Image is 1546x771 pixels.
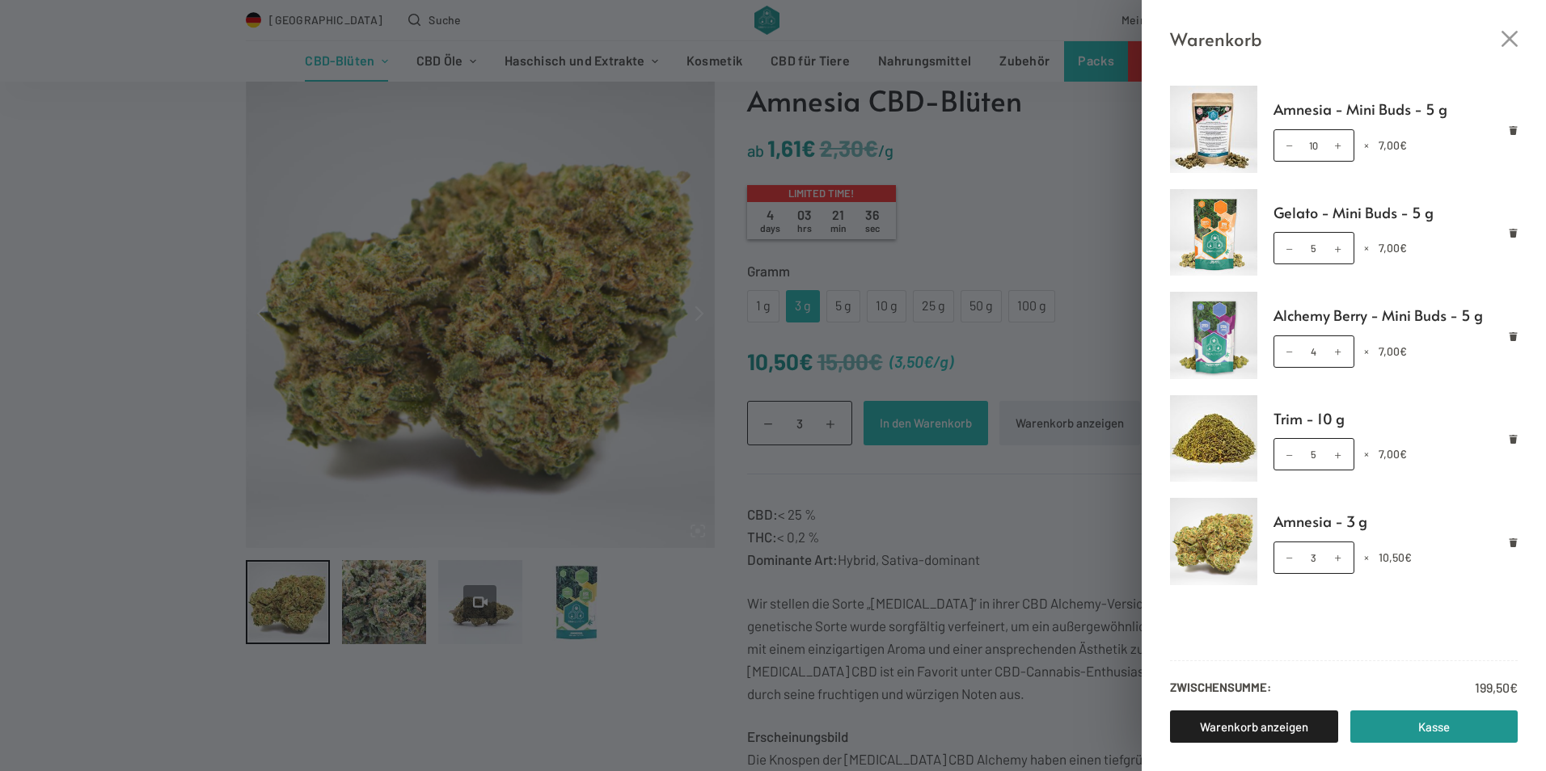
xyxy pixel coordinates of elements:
[1274,129,1354,162] input: Produktmenge
[1475,680,1518,695] bdi: 199,50
[1274,97,1519,121] a: Amnesia - Mini Buds - 5 g
[1274,541,1354,574] input: Produktmenge
[1400,344,1407,358] span: €
[1274,200,1519,225] a: Gelato - Mini Buds - 5 g
[1509,434,1518,443] a: Remove Trim - 10 g from cart
[1509,125,1518,134] a: Remove Amnesia - Mini Buds - 5 g from cart
[1364,550,1369,564] span: ×
[1509,331,1518,340] a: Remove Alchemy Berry - Mini Buds - 5 g from cart
[1379,241,1407,255] bdi: 7,00
[1400,138,1407,152] span: €
[1379,138,1407,152] bdi: 7,00
[1274,335,1354,368] input: Produktmenge
[1274,232,1354,264] input: Produktmenge
[1379,550,1412,564] bdi: 10,50
[1502,31,1518,47] button: Close cart drawer
[1274,407,1519,431] a: Trim - 10 g
[1379,447,1407,461] bdi: 7,00
[1509,537,1518,546] a: Remove Amnesia - 3 g from cart
[1400,447,1407,461] span: €
[1274,438,1354,470] input: Produktmenge
[1350,710,1519,743] a: Kasse
[1364,138,1369,152] span: ×
[1400,241,1407,255] span: €
[1379,344,1407,358] bdi: 7,00
[1170,710,1338,743] a: Warenkorb anzeigen
[1509,228,1518,237] a: Remove Gelato - Mini Buds - 5 g from cart
[1274,303,1519,327] a: Alchemy Berry - Mini Buds - 5 g
[1170,677,1271,698] strong: Zwischensumme:
[1170,24,1262,53] span: Warenkorb
[1510,680,1518,695] span: €
[1404,550,1412,564] span: €
[1364,344,1369,358] span: ×
[1364,447,1369,461] span: ×
[1364,241,1369,255] span: ×
[1274,509,1519,533] a: Amnesia - 3 g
